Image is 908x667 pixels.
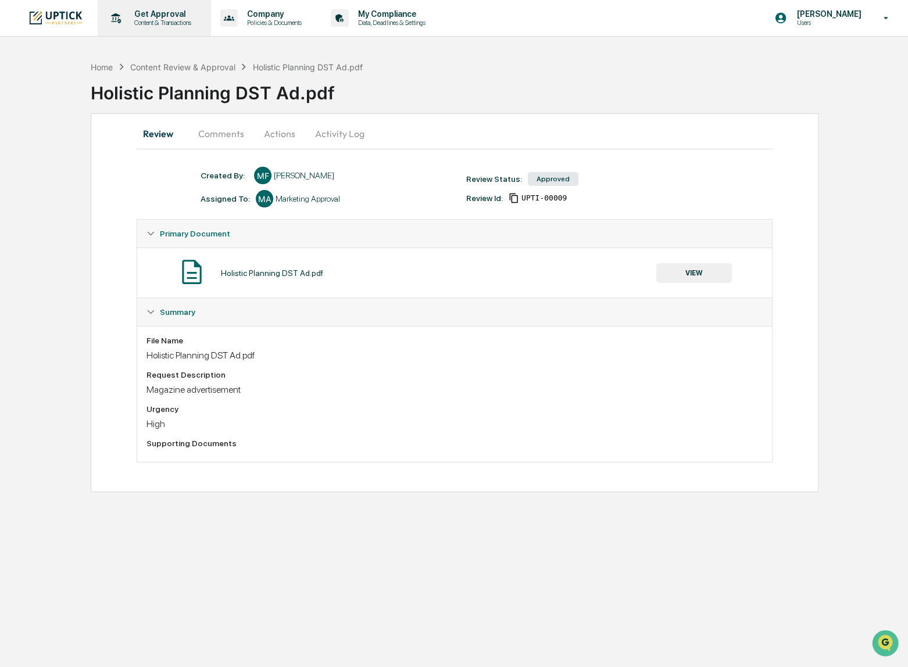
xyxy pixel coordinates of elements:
div: Holistic Planning DST Ad.pdf [253,62,363,72]
div: Review Status: [466,174,522,184]
p: [PERSON_NAME] [787,9,867,19]
img: 1746055101610-c473b297-6a78-478c-a979-82029cc54cd1 [12,89,33,110]
span: Attestations [96,146,144,158]
div: Holistic Planning DST Ad.pdf [221,268,323,278]
div: Home [91,62,113,72]
div: Primary Document [137,248,771,297]
span: Primary Document [160,229,230,238]
div: Primary Document [137,220,771,248]
div: 🗄️ [84,148,94,157]
p: My Compliance [349,9,431,19]
p: How can we help? [12,24,212,43]
button: VIEW [656,263,732,283]
span: Pylon [116,197,141,206]
div: [PERSON_NAME] [274,171,334,180]
button: Activity Log [306,120,374,148]
a: 🗄️Attestations [80,142,149,163]
div: Content Review & Approval [130,62,235,72]
div: Review Id: [466,193,503,203]
span: ae2e72a3-416d-44ae-8d68-19ffa4be3762 [521,193,567,203]
div: 🖐️ [12,148,21,157]
div: MA [256,190,273,207]
div: Supporting Documents [146,439,762,448]
div: 🔎 [12,170,21,179]
img: Document Icon [177,257,206,286]
p: Get Approval [125,9,197,19]
a: 🖐️Preclearance [7,142,80,163]
div: MF [254,167,271,184]
div: Request Description [146,370,762,379]
button: Start new chat [198,92,212,106]
button: Actions [253,120,306,148]
div: secondary tabs example [137,120,772,148]
div: Summary [137,298,771,326]
span: Summary [160,307,195,317]
p: Data, Deadlines & Settings [349,19,431,27]
a: 🔎Data Lookup [7,164,78,185]
div: File Name [146,336,762,345]
iframe: Open customer support [871,629,902,660]
div: Magazine advertisement [146,384,762,395]
div: Marketing Approval [276,194,340,203]
a: Powered byPylon [82,196,141,206]
span: Preclearance [23,146,75,158]
div: Summary [137,326,771,462]
button: Review [137,120,189,148]
p: Policies & Documents [238,19,308,27]
button: Comments [189,120,253,148]
div: High [146,418,762,429]
p: Content & Transactions [125,19,197,27]
img: logo [28,10,84,26]
p: Users [787,19,867,27]
div: Start new chat [40,89,191,101]
div: Created By: ‎ ‎ [201,171,248,180]
div: Assigned To: [201,194,250,203]
div: Approved [528,172,578,186]
div: Holistic Planning DST Ad.pdf [146,350,762,361]
p: Company [238,9,308,19]
div: We're available if you need us! [40,101,147,110]
div: Urgency [146,404,762,414]
span: Data Lookup [23,168,73,180]
div: Holistic Planning DST Ad.pdf [91,73,908,103]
